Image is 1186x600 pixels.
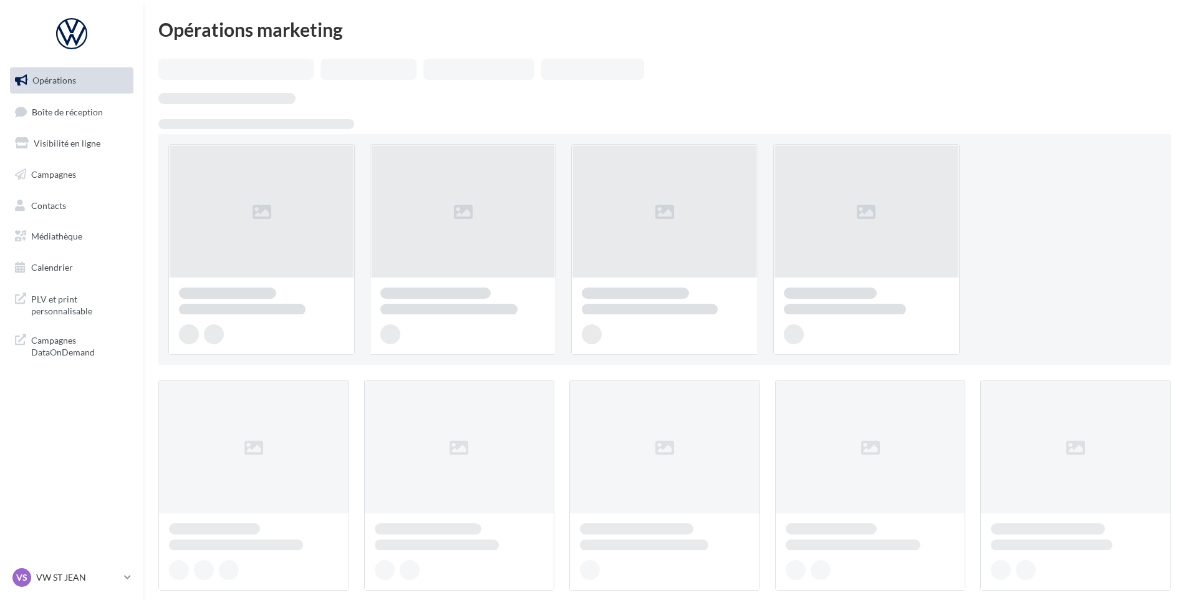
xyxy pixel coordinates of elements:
[36,571,119,584] p: VW ST JEAN
[16,571,27,584] span: VS
[31,169,76,180] span: Campagnes
[7,67,136,94] a: Opérations
[7,327,136,364] a: Campagnes DataOnDemand
[31,200,66,210] span: Contacts
[34,138,100,148] span: Visibilité en ligne
[31,291,128,317] span: PLV et print personnalisable
[7,130,136,157] a: Visibilité en ligne
[7,193,136,219] a: Contacts
[7,162,136,188] a: Campagnes
[7,254,136,281] a: Calendrier
[31,231,82,241] span: Médiathèque
[7,99,136,125] a: Boîte de réception
[10,566,133,589] a: VS VW ST JEAN
[32,106,103,117] span: Boîte de réception
[7,223,136,249] a: Médiathèque
[7,286,136,322] a: PLV et print personnalisable
[32,75,76,85] span: Opérations
[31,262,73,273] span: Calendrier
[31,332,128,359] span: Campagnes DataOnDemand
[158,20,1171,39] div: Opérations marketing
